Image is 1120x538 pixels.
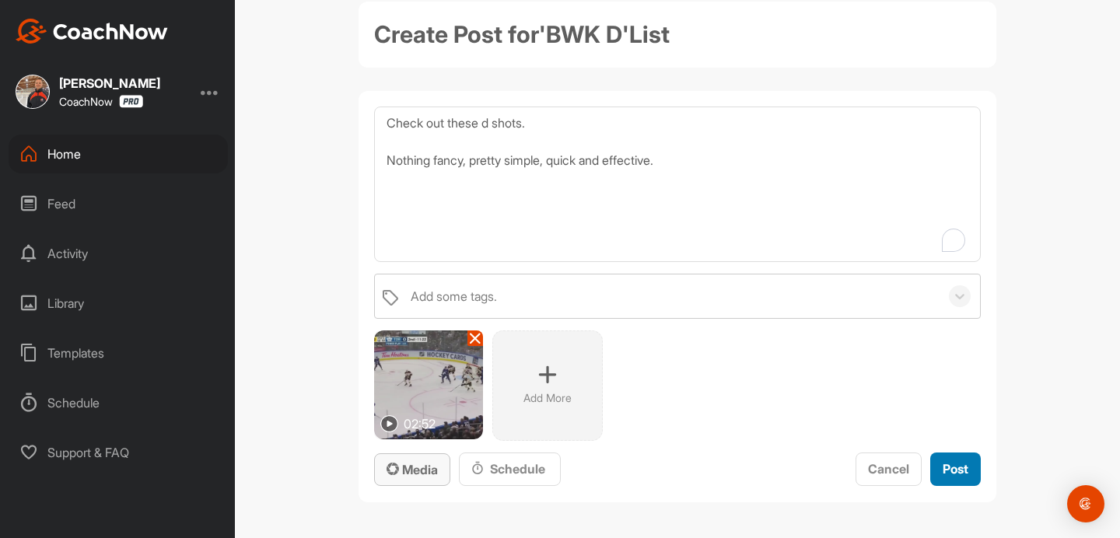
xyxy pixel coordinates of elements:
[59,77,160,89] div: [PERSON_NAME]
[868,461,909,477] span: Cancel
[930,452,981,486] button: Post
[9,383,228,422] div: Schedule
[9,433,228,472] div: Support & FAQ
[374,453,450,487] button: Media
[9,284,228,323] div: Library
[374,107,981,262] textarea: To enrich screen reader interactions, please activate Accessibility in Grammarly extension settings
[856,452,922,486] button: Cancel
[411,287,497,306] div: Add some tags.
[9,234,228,273] div: Activity
[9,184,228,223] div: Feed
[387,462,438,477] span: Media
[9,334,228,372] div: Templates
[523,390,572,406] p: Add More
[380,415,398,433] img: play
[59,95,143,108] div: CoachNow
[471,459,548,478] div: Schedule
[16,75,50,109] img: square_19aa1008425d661f131ce777bd2378af.jpg
[374,330,483,439] div: thumbnailplay02:52
[16,19,168,44] img: CoachNow
[1067,485,1104,522] div: Open Intercom Messenger
[374,330,483,439] img: thumbnail
[404,414,436,433] p: 02:52
[943,461,968,477] span: Post
[9,134,228,173] div: Home
[119,95,143,108] img: CoachNow Pro
[359,2,996,68] h1: Create Post for ' BWK D ' List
